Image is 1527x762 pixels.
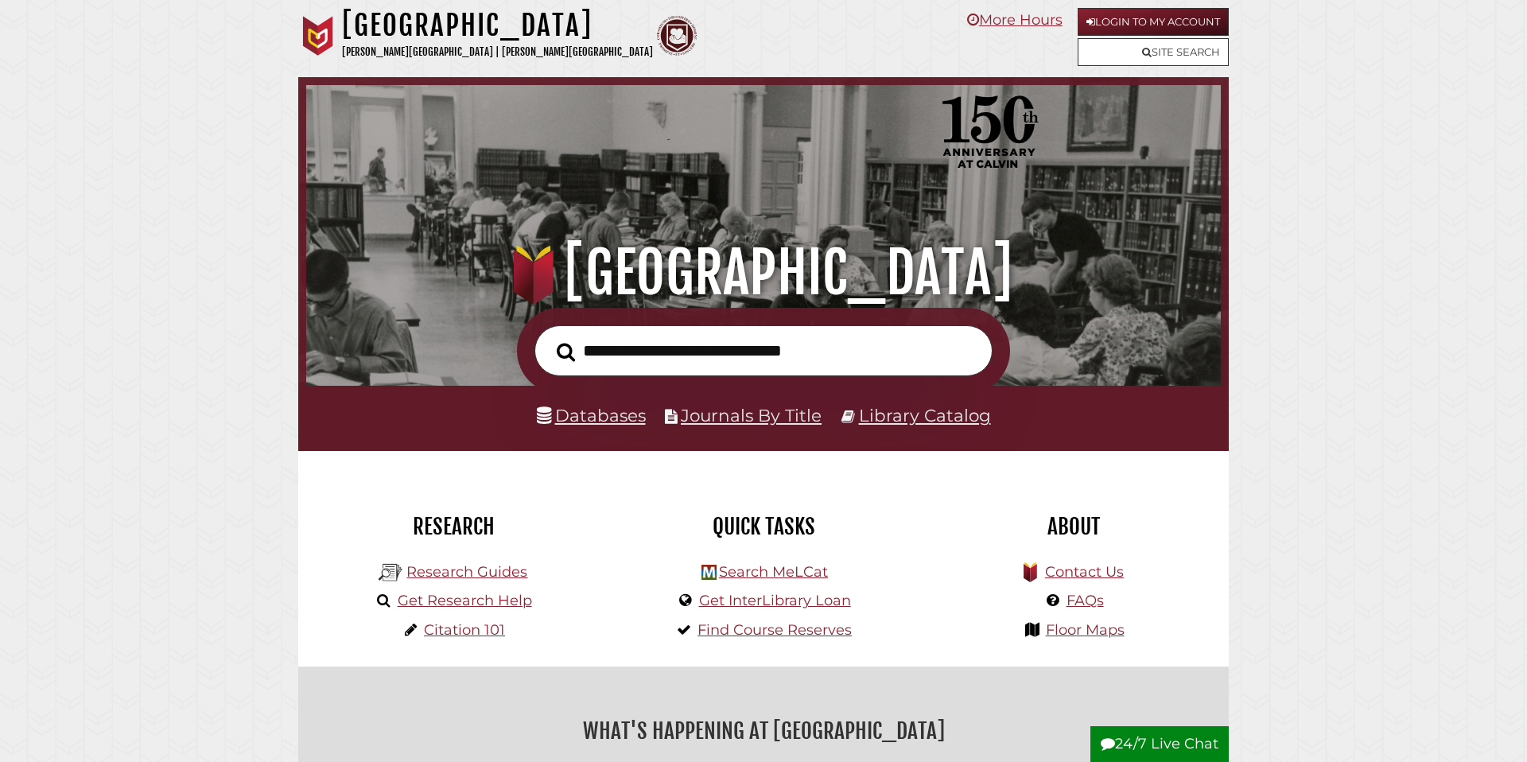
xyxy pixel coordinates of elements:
a: Citation 101 [424,621,505,639]
a: More Hours [967,11,1063,29]
h2: Quick Tasks [620,513,907,540]
a: Floor Maps [1046,621,1125,639]
a: Find Course Reserves [697,621,852,639]
a: Contact Us [1045,563,1124,581]
a: Library Catalog [859,405,991,426]
a: Login to My Account [1078,8,1229,36]
h1: [GEOGRAPHIC_DATA] [342,8,653,43]
h1: [GEOGRAPHIC_DATA] [329,238,1198,308]
a: Get Research Help [398,592,532,609]
a: Site Search [1078,38,1229,66]
i: Search [557,342,575,362]
h2: Research [310,513,596,540]
a: Get InterLibrary Loan [699,592,851,609]
a: FAQs [1067,592,1104,609]
img: Hekman Library Logo [379,561,402,585]
a: Search MeLCat [719,563,828,581]
a: Research Guides [406,563,527,581]
img: Calvin University [298,16,338,56]
img: Hekman Library Logo [701,565,717,580]
h2: About [931,513,1217,540]
p: [PERSON_NAME][GEOGRAPHIC_DATA] | [PERSON_NAME][GEOGRAPHIC_DATA] [342,43,653,61]
a: Journals By Title [681,405,822,426]
img: Calvin Theological Seminary [657,16,697,56]
button: Search [549,338,583,367]
a: Databases [537,405,646,426]
h2: What's Happening at [GEOGRAPHIC_DATA] [310,713,1217,749]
